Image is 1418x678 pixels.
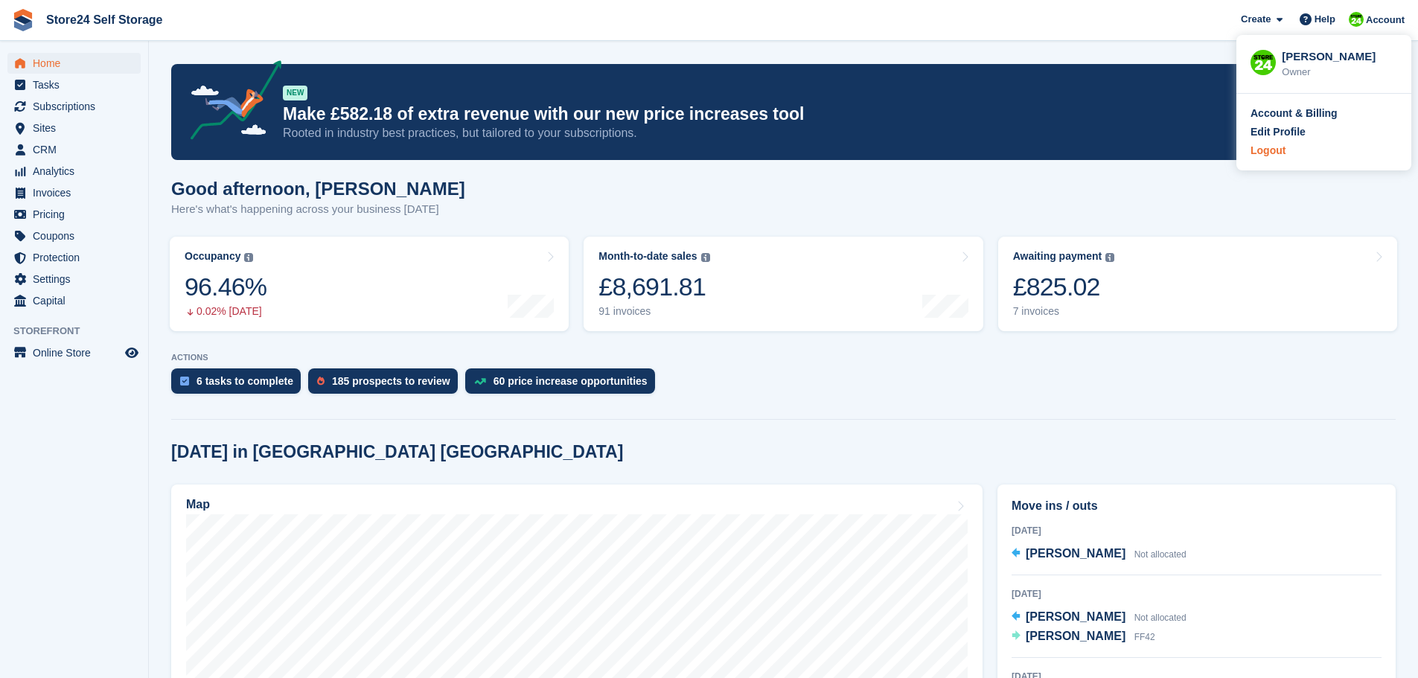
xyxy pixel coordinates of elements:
div: 185 prospects to review [332,375,450,387]
h1: Good afternoon, [PERSON_NAME] [171,179,465,199]
a: Preview store [123,344,141,362]
div: Occupancy [185,250,240,263]
span: Online Store [33,342,122,363]
span: Analytics [33,161,122,182]
img: icon-info-grey-7440780725fd019a000dd9b08b2336e03edf1995a4989e88bcd33f0948082b44.svg [244,253,253,262]
div: [DATE] [1012,587,1382,601]
span: [PERSON_NAME] [1026,610,1125,623]
span: Capital [33,290,122,311]
span: [PERSON_NAME] [1026,630,1125,642]
a: menu [7,226,141,246]
div: 7 invoices [1013,305,1115,318]
div: Awaiting payment [1013,250,1102,263]
span: Create [1241,12,1271,27]
span: Pricing [33,204,122,225]
h2: Map [186,498,210,511]
div: NEW [283,86,307,100]
p: ACTIONS [171,353,1396,362]
span: Tasks [33,74,122,95]
div: 96.46% [185,272,266,302]
a: menu [7,96,141,117]
a: menu [7,269,141,290]
div: 0.02% [DATE] [185,305,266,318]
a: menu [7,53,141,74]
img: prospect-51fa495bee0391a8d652442698ab0144808aea92771e9ea1ae160a38d050c398.svg [317,377,325,386]
a: menu [7,182,141,203]
a: Month-to-date sales £8,691.81 91 invoices [584,237,983,331]
div: [DATE] [1012,524,1382,537]
a: Logout [1251,143,1397,159]
span: Help [1315,12,1335,27]
a: 60 price increase opportunities [465,368,662,401]
span: Sites [33,118,122,138]
a: menu [7,74,141,95]
div: £8,691.81 [598,272,709,302]
a: 185 prospects to review [308,368,465,401]
img: price_increase_opportunities-93ffe204e8149a01c8c9dc8f82e8f89637d9d84a8eef4429ea346261dce0b2c0.svg [474,378,486,385]
div: [PERSON_NAME] [1282,48,1397,62]
a: [PERSON_NAME] Not allocated [1012,608,1187,627]
span: Storefront [13,324,148,339]
a: Edit Profile [1251,124,1397,140]
div: Edit Profile [1251,124,1306,140]
div: Account & Billing [1251,106,1338,121]
div: Owner [1282,65,1397,80]
span: [PERSON_NAME] [1026,547,1125,560]
p: Here's what's happening across your business [DATE] [171,201,465,218]
a: menu [7,204,141,225]
div: £825.02 [1013,272,1115,302]
img: stora-icon-8386f47178a22dfd0bd8f6a31ec36ba5ce8667c1dd55bd0f319d3a0aa187defe.svg [12,9,34,31]
img: price-adjustments-announcement-icon-8257ccfd72463d97f412b2fc003d46551f7dbcb40ab6d574587a9cd5c0d94... [178,60,282,145]
a: Store24 Self Storage [40,7,169,32]
a: menu [7,342,141,363]
a: menu [7,247,141,268]
a: Occupancy 96.46% 0.02% [DATE] [170,237,569,331]
img: Robert Sears [1251,50,1276,75]
div: 6 tasks to complete [197,375,293,387]
a: [PERSON_NAME] Not allocated [1012,545,1187,564]
img: icon-info-grey-7440780725fd019a000dd9b08b2336e03edf1995a4989e88bcd33f0948082b44.svg [1105,253,1114,262]
span: Invoices [33,182,122,203]
div: Logout [1251,143,1286,159]
span: FF42 [1134,632,1155,642]
span: Home [33,53,122,74]
div: 91 invoices [598,305,709,318]
img: icon-info-grey-7440780725fd019a000dd9b08b2336e03edf1995a4989e88bcd33f0948082b44.svg [701,253,710,262]
span: CRM [33,139,122,160]
span: Account [1366,13,1405,28]
h2: Move ins / outs [1012,497,1382,515]
span: Not allocated [1134,549,1187,560]
span: Coupons [33,226,122,246]
img: task-75834270c22a3079a89374b754ae025e5fb1db73e45f91037f5363f120a921f8.svg [180,377,189,386]
img: Robert Sears [1349,12,1364,27]
a: 6 tasks to complete [171,368,308,401]
span: Settings [33,269,122,290]
a: menu [7,118,141,138]
span: Subscriptions [33,96,122,117]
a: Account & Billing [1251,106,1397,121]
a: menu [7,161,141,182]
p: Rooted in industry best practices, but tailored to your subscriptions. [283,125,1265,141]
div: Month-to-date sales [598,250,697,263]
a: menu [7,290,141,311]
p: Make £582.18 of extra revenue with our new price increases tool [283,103,1265,125]
a: menu [7,139,141,160]
a: [PERSON_NAME] FF42 [1012,627,1155,647]
span: Not allocated [1134,613,1187,623]
a: Awaiting payment £825.02 7 invoices [998,237,1397,331]
span: Protection [33,247,122,268]
h2: [DATE] in [GEOGRAPHIC_DATA] [GEOGRAPHIC_DATA] [171,442,623,462]
div: 60 price increase opportunities [494,375,648,387]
